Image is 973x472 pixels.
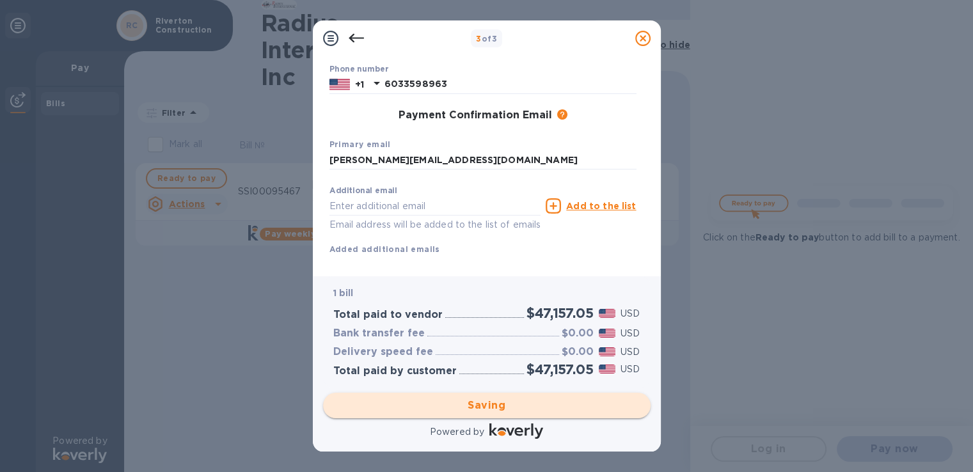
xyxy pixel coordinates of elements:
[329,217,541,232] p: Email address will be added to the list of emails
[430,425,484,439] p: Powered by
[329,196,541,216] input: Enter additional email
[599,329,616,338] img: USD
[599,309,616,318] img: USD
[562,346,594,358] h3: $0.00
[621,307,640,320] p: USD
[489,423,543,439] img: Logo
[621,327,640,340] p: USD
[384,75,637,94] input: Enter your phone number
[329,139,391,149] b: Primary email
[333,288,354,298] b: 1 bill
[526,305,593,321] h2: $47,157.05
[333,327,425,340] h3: Bank transfer fee
[526,361,593,377] h2: $47,157.05
[566,201,636,211] u: Add to the list
[329,151,637,170] input: Enter your primary name
[329,77,350,91] img: US
[329,187,397,195] label: Additional email
[476,34,481,43] span: 3
[476,34,497,43] b: of 3
[562,327,594,340] h3: $0.00
[399,109,552,122] h3: Payment Confirmation Email
[333,365,457,377] h3: Total paid by customer
[599,365,616,374] img: USD
[355,78,364,91] p: +1
[333,346,433,358] h3: Delivery speed fee
[329,66,388,74] label: Phone number
[621,363,640,376] p: USD
[333,309,443,321] h3: Total paid to vendor
[621,345,640,359] p: USD
[329,244,440,254] b: Added additional emails
[599,347,616,356] img: USD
